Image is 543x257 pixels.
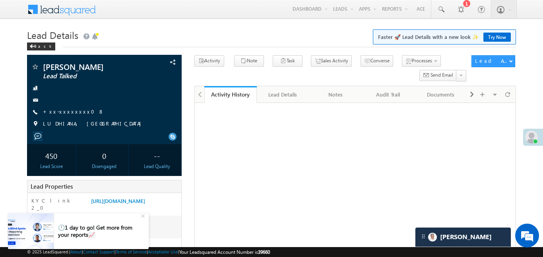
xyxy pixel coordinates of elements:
[27,42,59,49] a: Back
[421,90,460,99] div: Documents
[139,211,149,220] div: +
[273,55,303,67] button: Task
[27,29,78,41] span: Lead Details
[179,249,270,255] span: Your Leadsquared Account Number is
[91,197,145,204] a: [URL][DOMAIN_NAME]
[29,148,74,163] div: 450
[257,86,309,103] a: Lead Details
[210,91,251,98] div: Activity History
[194,55,224,67] button: Activity
[361,55,393,67] button: Converse
[8,213,54,249] img: pictures
[311,55,352,67] button: Sales Activity
[483,33,511,42] a: Try Now
[43,108,104,115] a: +xx-xxxxxxxx08
[82,148,126,163] div: 0
[135,148,179,163] div: --
[82,163,126,170] div: Disengaged
[402,55,441,67] button: Processes
[415,227,511,247] div: carter-dragCarter[PERSON_NAME]
[471,55,515,67] button: Lead Actions
[135,163,179,170] div: Lead Quality
[440,233,492,241] span: Carter
[204,86,257,103] a: Activity History
[31,182,73,190] span: Lead Properties
[475,57,509,64] div: Lead Actions
[70,249,82,254] a: About
[116,249,147,254] a: Terms of Service
[263,90,302,99] div: Lead Details
[27,43,55,50] div: Back
[368,90,407,99] div: Audit Trail
[43,120,145,128] span: LUDHIANA, [GEOGRAPHIC_DATA]
[415,86,467,103] a: Documents
[27,248,270,256] span: © 2025 LeadSquared | | | | |
[43,63,138,71] span: [PERSON_NAME]
[310,86,362,103] a: Notes
[234,55,264,67] button: Note
[83,249,114,254] a: Contact Support
[362,86,415,103] a: Audit Trail
[258,249,270,255] span: 39660
[29,163,74,170] div: Lead Score
[420,233,427,240] img: carter-drag
[316,90,355,99] div: Notes
[412,58,432,64] span: Processes
[148,249,178,254] a: Acceptable Use
[419,70,457,81] button: Send Email
[428,233,437,242] img: Carter
[43,72,138,80] span: Lead Talked
[431,71,453,79] span: Send Email
[31,197,83,211] label: KYC link 2_0
[58,224,140,238] div: 🕛1 day to go! Get more from your reports📈
[378,33,511,41] span: Faster 🚀 Lead Details with a new look ✨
